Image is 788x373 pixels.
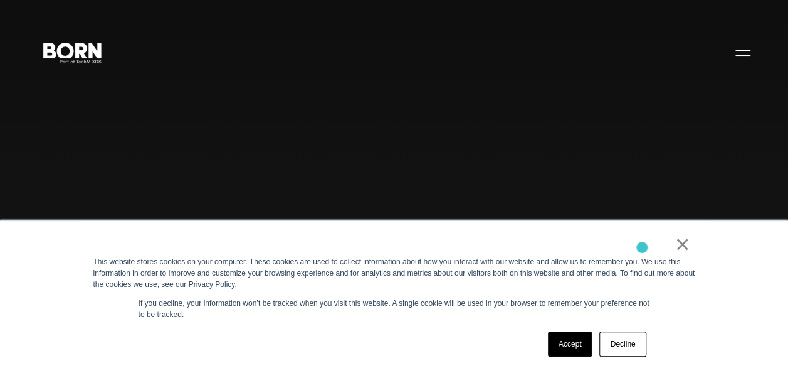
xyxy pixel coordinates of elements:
[675,239,690,250] a: ×
[548,332,592,357] a: Accept
[93,256,695,290] div: This website stores cookies on your computer. These cookies are used to collect information about...
[599,332,646,357] a: Decline
[139,298,650,320] p: If you decline, your information won’t be tracked when you visit this website. A single cookie wi...
[728,39,758,65] button: Open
